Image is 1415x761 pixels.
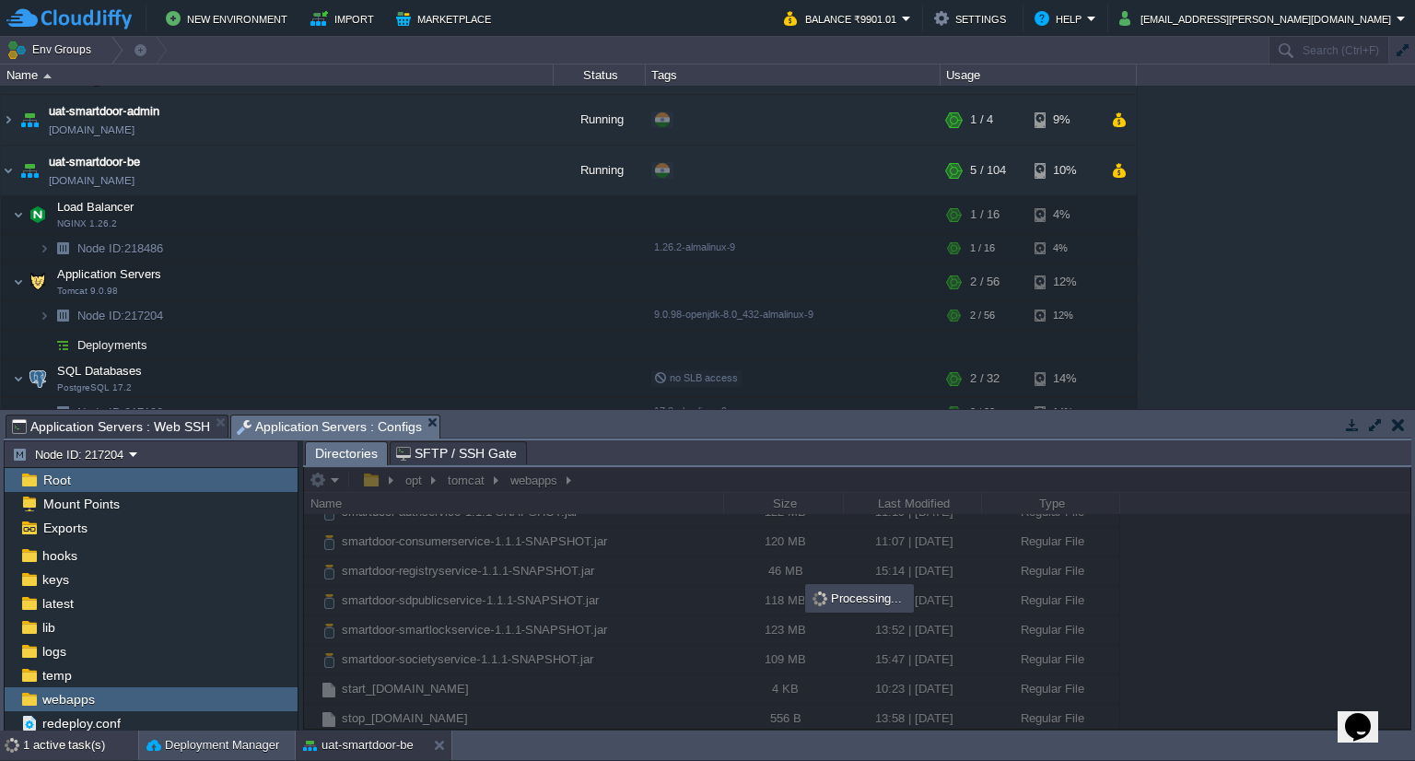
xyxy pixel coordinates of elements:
a: logs [39,643,69,660]
div: Status [555,64,645,86]
div: 9% [1035,95,1094,145]
img: AMDAwAAAACH5BAEAAAAALAAAAAABAAEAAAICRAEAOw== [50,301,76,330]
img: AMDAwAAAACH5BAEAAAAALAAAAAABAAEAAAICRAEAOw== [39,398,50,427]
span: 217192 [76,404,166,420]
div: 2 / 32 [970,398,995,427]
a: Mount Points [40,496,123,512]
img: AMDAwAAAACH5BAEAAAAALAAAAAABAAEAAAICRAEAOw== [50,234,76,263]
span: SFTP / SSH Gate [396,442,517,464]
a: keys [39,571,72,588]
div: 10% [1035,146,1094,195]
img: AMDAwAAAACH5BAEAAAAALAAAAAABAAEAAAICRAEAOw== [1,95,16,145]
span: 218486 [76,240,166,256]
div: 1 / 16 [970,234,995,263]
div: 1 / 4 [970,95,993,145]
img: AMDAwAAAACH5BAEAAAAALAAAAAABAAEAAAICRAEAOw== [43,74,52,78]
div: 1 active task(s) [23,731,138,760]
button: Import [310,7,380,29]
a: redeploy.conf [39,715,123,732]
div: 14% [1035,360,1094,397]
a: Exports [40,520,90,536]
img: AMDAwAAAACH5BAEAAAAALAAAAAABAAEAAAICRAEAOw== [50,331,76,359]
div: Running [554,95,646,145]
div: 2 / 56 [970,263,1000,300]
button: Node ID: 217204 [12,446,129,462]
span: Node ID: [77,405,124,419]
img: AMDAwAAAACH5BAEAAAAALAAAAAABAAEAAAICRAEAOw== [25,360,51,397]
a: Root [40,472,74,488]
span: Application Servers : Web SSH [12,416,210,438]
span: webapps [39,691,98,708]
button: uat-smartdoor-be [303,736,414,755]
div: 4% [1035,234,1094,263]
a: uat-smartdoor-be [49,153,140,171]
button: Deployment Manager [146,736,279,755]
iframe: chat widget [1338,687,1397,743]
span: SQL Databases [55,363,145,379]
img: AMDAwAAAACH5BAEAAAAALAAAAAABAAEAAAICRAEAOw== [50,398,76,427]
span: 9.0.98-openjdk-8.0_432-almalinux-9 [654,309,813,320]
a: [DOMAIN_NAME] [49,121,134,139]
img: AMDAwAAAACH5BAEAAAAALAAAAAABAAEAAAICRAEAOw== [39,331,50,359]
a: Application ServersTomcat 9.0.98 [55,267,164,281]
a: [DOMAIN_NAME] [49,171,134,190]
button: [EMAIL_ADDRESS][PERSON_NAME][DOMAIN_NAME] [1119,7,1397,29]
img: AMDAwAAAACH5BAEAAAAALAAAAAABAAEAAAICRAEAOw== [17,146,42,195]
div: 12% [1035,263,1094,300]
img: AMDAwAAAACH5BAEAAAAALAAAAAABAAEAAAICRAEAOw== [39,301,50,330]
img: AMDAwAAAACH5BAEAAAAALAAAAAABAAEAAAICRAEAOw== [25,263,51,300]
a: Node ID:217204 [76,308,166,323]
span: Load Balancer [55,199,136,215]
div: Name [2,64,553,86]
span: Application Servers [55,266,164,282]
a: Load BalancerNGINX 1.26.2 [55,200,136,214]
img: AMDAwAAAACH5BAEAAAAALAAAAAABAAEAAAICRAEAOw== [13,263,24,300]
a: Deployments [76,337,150,353]
span: lib [39,619,58,636]
span: Directories [315,442,378,465]
span: Node ID: [77,241,124,255]
span: Node ID: [77,309,124,322]
button: Env Groups [6,37,98,63]
span: Application Servers : Configs [237,416,423,439]
div: 2 / 32 [970,360,1000,397]
div: Usage [941,64,1136,86]
a: temp [39,667,75,684]
span: Tomcat 9.0.98 [57,286,118,297]
button: Marketplace [396,7,497,29]
button: Balance ₹9901.01 [784,7,902,29]
img: AMDAwAAAACH5BAEAAAAALAAAAAABAAEAAAICRAEAOw== [1,146,16,195]
a: Node ID:217192 [76,404,166,420]
span: 1.26.2-almalinux-9 [654,241,735,252]
img: CloudJiffy [6,7,132,30]
button: New Environment [166,7,293,29]
span: no SLB access [654,372,738,383]
a: uat-smartdoor-admin [49,102,159,121]
a: latest [39,595,76,612]
button: Settings [934,7,1012,29]
div: Processing... [807,586,912,611]
div: 5 / 104 [970,146,1006,195]
a: Node ID:218486 [76,240,166,256]
div: Tags [647,64,940,86]
div: 1 / 16 [970,196,1000,233]
div: 2 / 56 [970,301,995,330]
span: NGINX 1.26.2 [57,218,117,229]
button: Help [1035,7,1087,29]
a: hooks [39,547,80,564]
img: AMDAwAAAACH5BAEAAAAALAAAAAABAAEAAAICRAEAOw== [13,196,24,233]
span: PostgreSQL 17.2 [57,382,132,393]
img: AMDAwAAAACH5BAEAAAAALAAAAAABAAEAAAICRAEAOw== [17,95,42,145]
img: AMDAwAAAACH5BAEAAAAALAAAAAABAAEAAAICRAEAOw== [39,234,50,263]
